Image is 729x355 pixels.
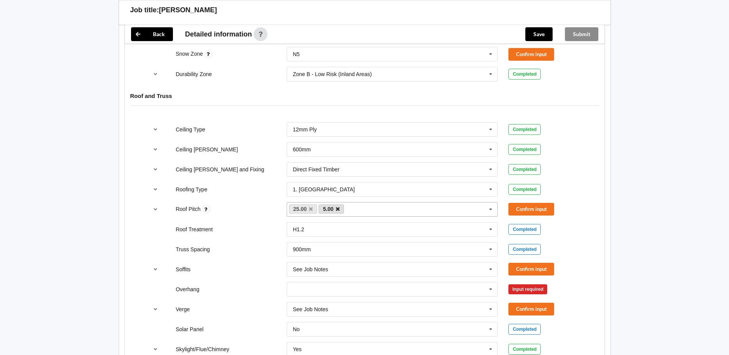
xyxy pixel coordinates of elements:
[176,146,238,153] label: Ceiling [PERSON_NAME]
[176,51,204,57] label: Snow Zone
[148,182,163,196] button: reference-toggle
[508,244,541,255] div: Completed
[176,306,190,312] label: Verge
[185,31,252,38] span: Detailed information
[293,327,300,332] div: No
[508,69,541,80] div: Completed
[159,6,217,15] h3: [PERSON_NAME]
[176,71,212,77] label: Durability Zone
[293,247,311,252] div: 900mm
[176,126,205,133] label: Ceiling Type
[148,302,163,316] button: reference-toggle
[293,147,311,152] div: 600mm
[508,124,541,135] div: Completed
[319,204,344,214] a: 5.00
[293,307,328,312] div: See Job Notes
[148,262,163,276] button: reference-toggle
[508,203,554,216] button: Confirm input
[148,123,163,136] button: reference-toggle
[176,286,199,292] label: Overhang
[176,226,213,232] label: Roof Treatment
[293,127,317,132] div: 12mm Ply
[508,224,541,235] div: Completed
[176,166,264,173] label: Ceiling [PERSON_NAME] and Fixing
[293,167,339,172] div: Direct Fixed Timber
[293,267,328,272] div: See Job Notes
[148,202,163,216] button: reference-toggle
[131,27,173,41] button: Back
[525,27,553,41] button: Save
[130,6,159,15] h3: Job title:
[176,326,203,332] label: Solar Panel
[508,263,554,275] button: Confirm input
[508,284,547,294] div: Input required
[130,92,599,100] h4: Roof and Truss
[508,144,541,155] div: Completed
[293,71,372,77] div: Zone B - Low Risk (Inland Areas)
[508,48,554,61] button: Confirm input
[289,204,317,214] a: 25.00
[508,324,541,335] div: Completed
[176,186,207,192] label: Roofing Type
[176,346,229,352] label: Skylight/Flue/Chimney
[148,163,163,176] button: reference-toggle
[293,187,355,192] div: 1. [GEOGRAPHIC_DATA]
[148,67,163,81] button: reference-toggle
[148,143,163,156] button: reference-toggle
[508,344,541,355] div: Completed
[293,347,302,352] div: Yes
[293,51,300,57] div: N5
[508,164,541,175] div: Completed
[176,246,210,252] label: Truss Spacing
[176,266,191,272] label: Soffits
[293,227,304,232] div: H1.2
[176,206,202,212] label: Roof Pitch
[508,303,554,315] button: Confirm input
[508,184,541,195] div: Completed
